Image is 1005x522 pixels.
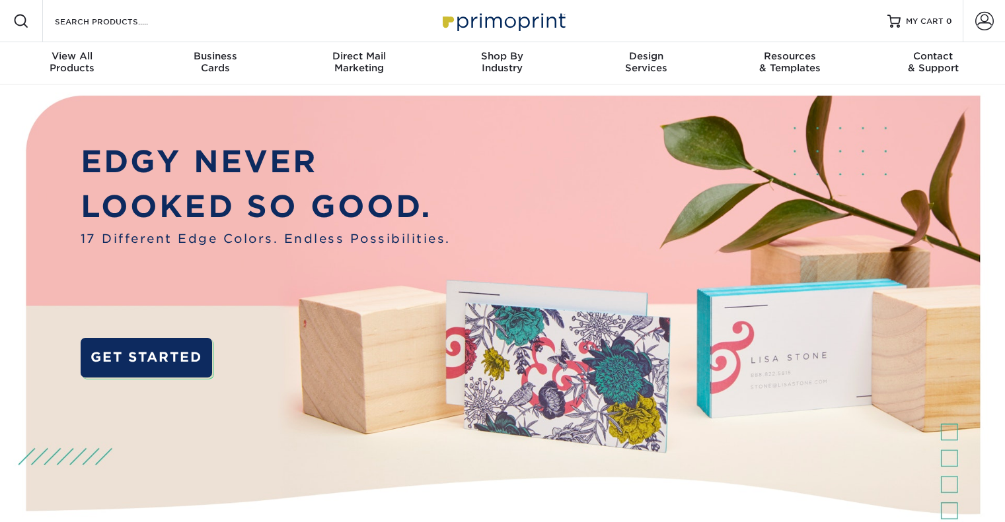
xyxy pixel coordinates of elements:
a: GET STARTED [81,338,212,377]
img: Primoprint [437,7,569,35]
div: Services [574,50,718,74]
span: Direct Mail [287,50,431,62]
span: 17 Different Edge Colors. Endless Possibilities. [81,230,451,247]
a: Resources& Templates [718,42,861,84]
span: Business [143,50,287,62]
span: MY CART [906,16,944,27]
span: 0 [946,16,952,26]
div: Industry [431,50,574,74]
a: Shop ByIndustry [431,42,574,84]
span: Shop By [431,50,574,62]
a: Contact& Support [862,42,1005,84]
p: EDGY NEVER [81,139,451,184]
a: DesignServices [574,42,718,84]
div: Marketing [287,50,431,74]
div: Cards [143,50,287,74]
span: Design [574,50,718,62]
span: Resources [718,50,861,62]
div: & Support [862,50,1005,74]
a: Direct MailMarketing [287,42,431,84]
input: SEARCH PRODUCTS..... [54,13,182,29]
div: & Templates [718,50,861,74]
a: BusinessCards [143,42,287,84]
span: Contact [862,50,1005,62]
p: LOOKED SO GOOD. [81,184,451,229]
